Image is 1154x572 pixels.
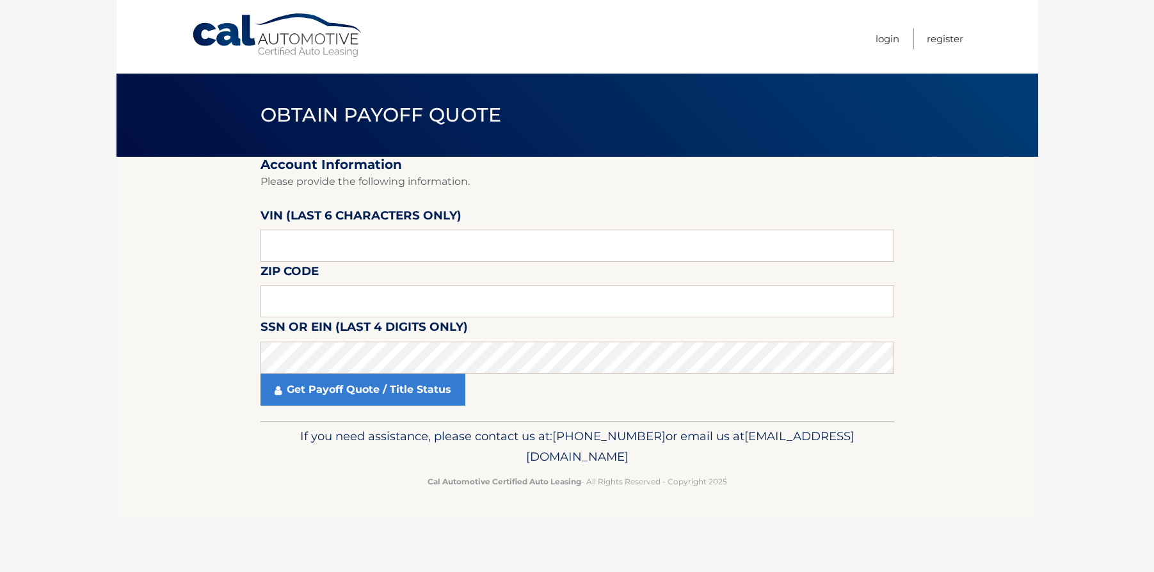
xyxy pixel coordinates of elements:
[260,262,319,285] label: Zip Code
[260,206,461,230] label: VIN (last 6 characters only)
[269,475,886,488] p: - All Rights Reserved - Copyright 2025
[260,317,468,341] label: SSN or EIN (last 4 digits only)
[927,28,963,49] a: Register
[876,28,899,49] a: Login
[269,426,886,467] p: If you need assistance, please contact us at: or email us at
[260,157,894,173] h2: Account Information
[428,477,581,486] strong: Cal Automotive Certified Auto Leasing
[260,374,465,406] a: Get Payoff Quote / Title Status
[191,13,364,58] a: Cal Automotive
[552,429,666,443] span: [PHONE_NUMBER]
[260,103,502,127] span: Obtain Payoff Quote
[260,173,894,191] p: Please provide the following information.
